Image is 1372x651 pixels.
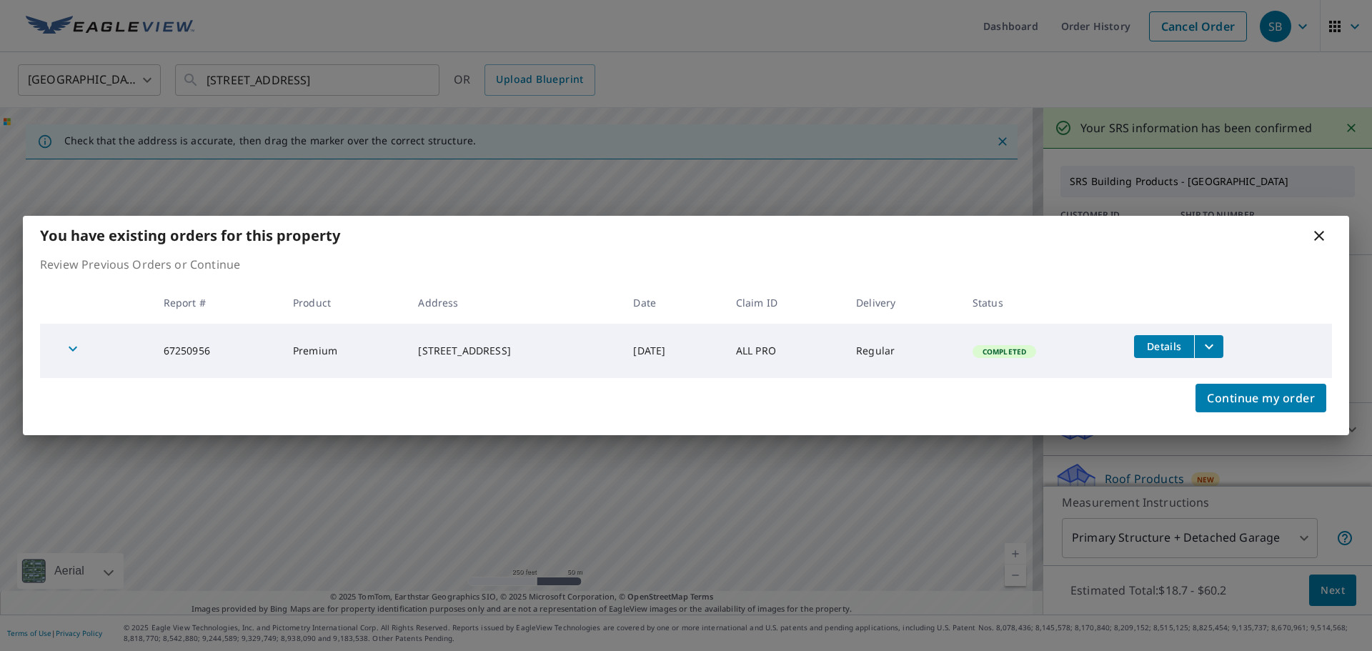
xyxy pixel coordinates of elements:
td: ALL PRO [725,324,845,378]
th: Address [407,282,622,324]
th: Date [622,282,724,324]
td: [DATE] [622,324,724,378]
button: Continue my order [1195,384,1326,412]
th: Claim ID [725,282,845,324]
span: Details [1143,339,1185,353]
div: [STREET_ADDRESS] [418,344,610,358]
th: Delivery [845,282,961,324]
td: Regular [845,324,961,378]
p: Review Previous Orders or Continue [40,256,1332,273]
td: 67250956 [152,324,282,378]
b: You have existing orders for this property [40,226,340,245]
td: Premium [282,324,407,378]
th: Report # [152,282,282,324]
span: Continue my order [1207,388,1315,408]
button: filesDropdownBtn-67250956 [1194,335,1223,358]
th: Product [282,282,407,324]
span: Completed [974,347,1035,357]
th: Status [961,282,1123,324]
button: detailsBtn-67250956 [1134,335,1194,358]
